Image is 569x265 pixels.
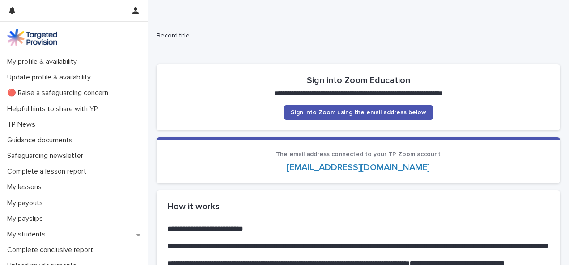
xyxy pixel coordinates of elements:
[4,230,53,239] p: My students
[7,29,57,46] img: M5nRWzHhSzIhMunXDL62
[4,58,84,66] p: My profile & availability
[291,109,426,116] span: Sign into Zoom using the email address below
[4,89,115,97] p: 🔴 Raise a safeguarding concern
[4,120,42,129] p: TP News
[4,136,80,145] p: Guidance documents
[4,105,105,113] p: Helpful hints to share with YP
[287,163,430,172] a: [EMAIL_ADDRESS][DOMAIN_NAME]
[4,199,50,207] p: My payouts
[276,151,441,157] span: The email address connected to your TP Zoom account
[4,246,100,254] p: Complete conclusive report
[4,152,90,160] p: Safeguarding newsletter
[4,73,98,82] p: Update profile & availability
[307,75,410,86] h2: Sign into Zoom Education
[157,32,556,40] h2: Record title
[284,105,433,120] a: Sign into Zoom using the email address below
[4,183,49,191] p: My lessons
[4,167,93,176] p: Complete a lesson report
[4,215,50,223] p: My payslips
[167,201,549,212] h2: How it works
